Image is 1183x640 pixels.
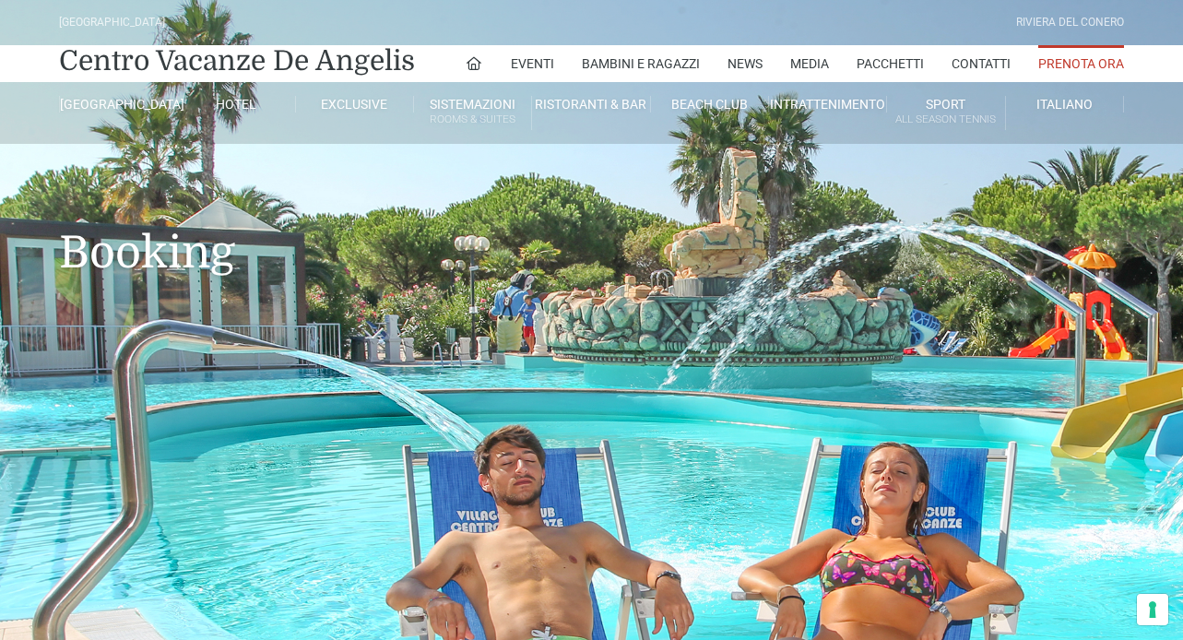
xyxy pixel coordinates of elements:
a: SistemazioniRooms & Suites [414,96,532,130]
a: Pacchetti [857,45,924,82]
span: Italiano [1036,97,1093,112]
a: Intrattenimento [769,96,887,113]
a: Ristoranti & Bar [532,96,650,113]
a: Centro Vacanze De Angelis [59,42,415,79]
a: Hotel [177,96,295,113]
a: Bambini e Ragazzi [582,45,700,82]
a: Beach Club [651,96,769,113]
a: Italiano [1006,96,1124,113]
small: All Season Tennis [887,111,1004,128]
div: Riviera Del Conero [1016,14,1124,31]
a: Media [790,45,829,82]
div: [GEOGRAPHIC_DATA] [59,14,165,31]
h1: Booking [59,144,1124,306]
a: Prenota Ora [1038,45,1124,82]
a: [GEOGRAPHIC_DATA] [59,96,177,113]
small: Rooms & Suites [414,111,531,128]
a: Contatti [952,45,1011,82]
a: Eventi [511,45,554,82]
a: News [728,45,763,82]
a: SportAll Season Tennis [887,96,1005,130]
a: Exclusive [296,96,414,113]
button: Le tue preferenze relative al consenso per le tecnologie di tracciamento [1137,594,1168,625]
